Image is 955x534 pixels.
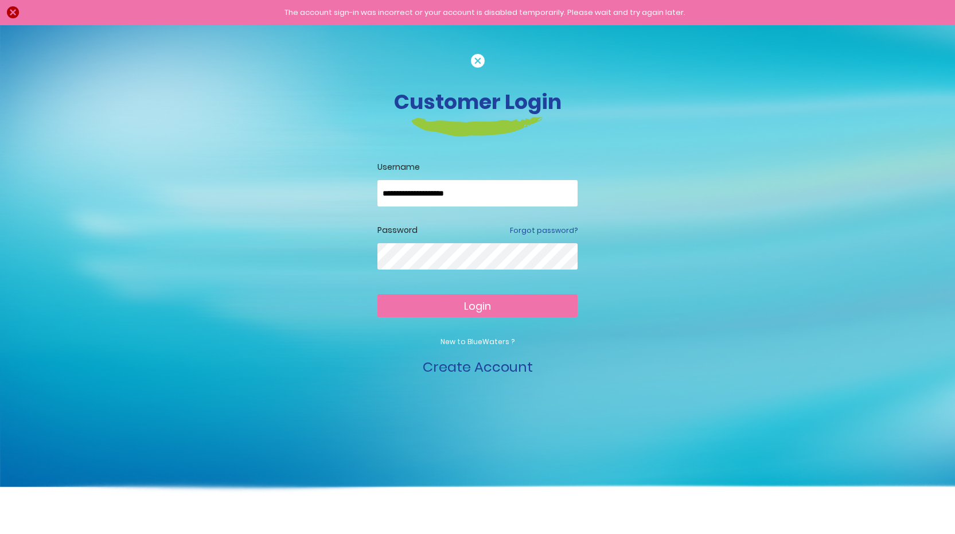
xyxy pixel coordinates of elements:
label: Password [377,224,418,236]
span: Login [464,299,491,313]
img: cancel [471,54,485,68]
div: The account sign-in was incorrect or your account is disabled temporarily. Please wait and try ag... [26,7,944,18]
label: Username [377,161,578,173]
a: Forgot password? [510,225,578,236]
img: login-heading-border.png [412,117,543,137]
button: Login [377,294,578,317]
a: Create Account [423,357,533,376]
p: New to BlueWaters ? [377,337,578,347]
h3: Customer Login [159,89,796,114]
